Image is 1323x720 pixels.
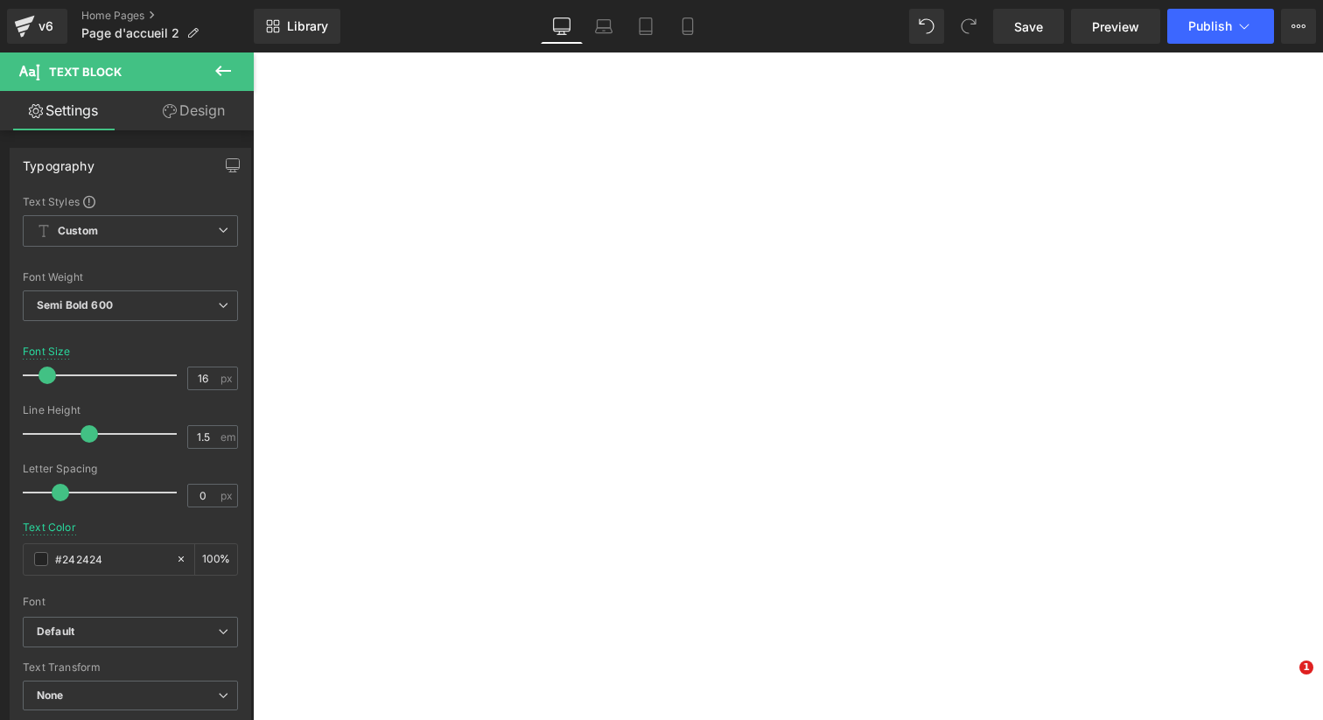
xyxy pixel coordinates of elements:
a: Desktop [541,9,583,44]
span: 1 [1299,661,1313,675]
span: Preview [1092,17,1139,36]
b: None [37,689,64,702]
div: Text Color [23,521,76,534]
a: Home Pages [81,9,254,23]
div: Line Height [23,404,238,416]
div: % [195,544,237,575]
div: Letter Spacing [23,463,238,475]
span: Library [287,18,328,34]
a: Design [130,91,257,130]
div: v6 [35,15,57,38]
span: Save [1014,17,1043,36]
span: em [220,431,235,443]
span: Page d'accueil 2 [81,26,179,40]
a: v6 [7,9,67,44]
a: Tablet [625,9,667,44]
i: Default [37,625,74,640]
div: Font Weight [23,271,238,283]
b: Custom [58,224,98,239]
a: New Library [254,9,340,44]
a: Mobile [667,9,709,44]
button: More [1281,9,1316,44]
a: Preview [1071,9,1160,44]
span: px [220,490,235,501]
div: Font Size [23,346,71,358]
input: Color [55,549,167,569]
span: Publish [1188,19,1232,33]
div: Text Transform [23,661,238,674]
span: Text Block [49,65,122,79]
div: Font [23,596,238,608]
div: Typography [23,149,94,173]
a: Laptop [583,9,625,44]
span: px [220,373,235,384]
iframe: Intercom live chat [1263,661,1305,703]
div: Text Styles [23,194,238,208]
button: Redo [951,9,986,44]
button: Publish [1167,9,1274,44]
b: Semi Bold 600 [37,298,113,311]
button: Undo [909,9,944,44]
